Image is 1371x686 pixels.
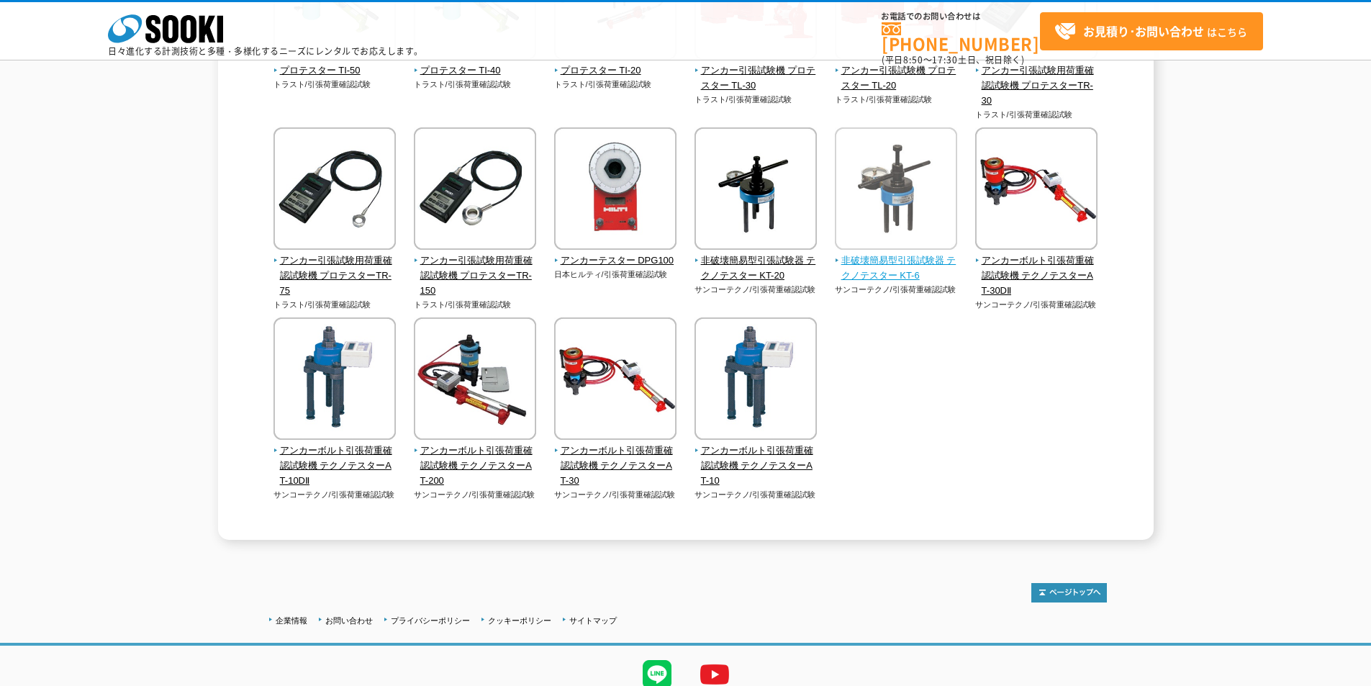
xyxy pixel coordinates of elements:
[554,268,677,281] p: 日本ヒルティ/引張荷重確認試験
[273,489,397,501] p: サンコーテクノ/引張荷重確認試験
[694,489,818,501] p: サンコーテクノ/引張荷重確認試験
[273,443,397,488] span: アンカーボルト引張荷重確認試験機 テクノテスターAT-10DⅡ
[1040,12,1263,50] a: お見積り･お問い合わせはこちら
[554,78,677,91] p: トラスト/引張荷重確認試験
[694,430,818,488] a: アンカーボルト引張荷重確認試験機 テクノテスターAT-10
[273,127,396,253] img: アンカー引張試験用荷重確認試験機 プロテスターTR-75
[975,63,1098,108] span: アンカー引張試験用荷重確認試験機 プロテスターTR-30
[1083,22,1204,40] strong: お見積り･お問い合わせ
[276,616,307,625] a: 企業情報
[273,63,397,78] span: プロテスター TI-50
[414,78,537,91] p: トラスト/引張荷重確認試験
[554,63,677,78] span: プロテスター TI-20
[975,299,1098,311] p: サンコーテクノ/引張荷重確認試験
[414,127,536,253] img: アンカー引張試験用荷重確認試験機 プロテスターTR-150
[975,253,1098,298] span: アンカーボルト引張荷重確認試験機 テクノテスターAT-30DⅡ
[414,430,537,488] a: アンカーボルト引張荷重確認試験機 テクノテスターAT-200
[694,50,818,93] a: アンカー引張試験機 プロテスター TL-30
[694,253,818,284] span: 非破壊簡易型引張試験器 テクノテスター KT-20
[554,127,677,253] img: アンカーテスター DPG100
[273,253,397,298] span: アンカー引張試験用荷重確認試験機 プロテスターTR-75
[975,240,1098,298] a: アンカーボルト引張荷重確認試験機 テクノテスターAT-30DⅡ
[414,253,537,298] span: アンカー引張試験用荷重確認試験機 プロテスターTR-150
[694,284,818,296] p: サンコーテクノ/引張荷重確認試験
[108,47,423,55] p: 日々進化する計測技術と多種・多様化するニーズにレンタルでお応えします。
[835,50,958,93] a: アンカー引張試験機 プロテスター TL-20
[273,240,397,298] a: アンカー引張試験用荷重確認試験機 プロテスターTR-75
[835,284,958,296] p: サンコーテクノ/引張荷重確認試験
[694,127,817,253] img: 非破壊簡易型引張試験器 テクノテスター KT-20
[694,443,818,488] span: アンカーボルト引張荷重確認試験機 テクノテスターAT-10
[273,430,397,488] a: アンカーボルト引張荷重確認試験機 テクノテスターAT-10DⅡ
[882,12,1040,21] span: お電話でのお問い合わせは
[1054,21,1247,42] span: はこちら
[1031,583,1107,602] img: トップページへ
[554,489,677,501] p: サンコーテクノ/引張荷重確認試験
[835,127,957,253] img: 非破壊簡易型引張試験器 テクノテスター KT-6
[414,317,536,443] img: アンカーボルト引張荷重確認試験機 テクノテスターAT-200
[975,127,1098,253] img: アンカーボルト引張荷重確認試験機 テクノテスターAT-30DⅡ
[273,317,396,443] img: アンカーボルト引張荷重確認試験機 テクノテスターAT-10DⅡ
[882,53,1024,66] span: (平日 ～ 土日、祝日除く)
[835,253,958,284] span: 非破壊簡易型引張試験器 テクノテスター KT-6
[414,63,537,78] span: プロテスター TI-40
[835,240,958,283] a: 非破壊簡易型引張試験器 テクノテスター KT-6
[554,240,677,268] a: アンカーテスター DPG100
[325,616,373,625] a: お問い合わせ
[903,53,923,66] span: 8:50
[694,317,817,443] img: アンカーボルト引張荷重確認試験機 テクノテスターAT-10
[835,63,958,94] span: アンカー引張試験機 プロテスター TL-20
[694,63,818,94] span: アンカー引張試験機 プロテスター TL-30
[694,94,818,106] p: トラスト/引張荷重確認試験
[932,53,958,66] span: 17:30
[835,94,958,106] p: トラスト/引張荷重確認試験
[273,78,397,91] p: トラスト/引張荷重確認試験
[554,317,677,443] img: アンカーボルト引張荷重確認試験機 テクノテスターAT-30
[975,109,1098,121] p: トラスト/引張荷重確認試験
[554,253,677,268] span: アンカーテスター DPG100
[569,616,617,625] a: サイトマップ
[273,299,397,311] p: トラスト/引張荷重確認試験
[975,50,1098,108] a: アンカー引張試験用荷重確認試験機 プロテスターTR-30
[391,616,470,625] a: プライバシーポリシー
[414,299,537,311] p: トラスト/引張荷重確認試験
[414,240,537,298] a: アンカー引張試験用荷重確認試験機 プロテスターTR-150
[414,489,537,501] p: サンコーテクノ/引張荷重確認試験
[554,443,677,488] span: アンカーボルト引張荷重確認試験機 テクノテスターAT-30
[488,616,551,625] a: クッキーポリシー
[882,22,1040,52] a: [PHONE_NUMBER]
[414,443,537,488] span: アンカーボルト引張荷重確認試験機 テクノテスターAT-200
[694,240,818,283] a: 非破壊簡易型引張試験器 テクノテスター KT-20
[554,430,677,488] a: アンカーボルト引張荷重確認試験機 テクノテスターAT-30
